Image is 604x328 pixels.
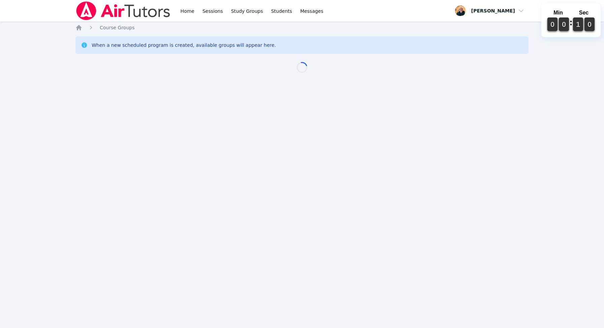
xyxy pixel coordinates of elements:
[100,25,134,30] span: Course Groups
[300,8,324,14] span: Messages
[100,24,134,31] a: Course Groups
[75,1,171,20] img: Air Tutors
[92,42,276,48] div: When a new scheduled program is created, available groups will appear here.
[75,24,528,31] nav: Breadcrumb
